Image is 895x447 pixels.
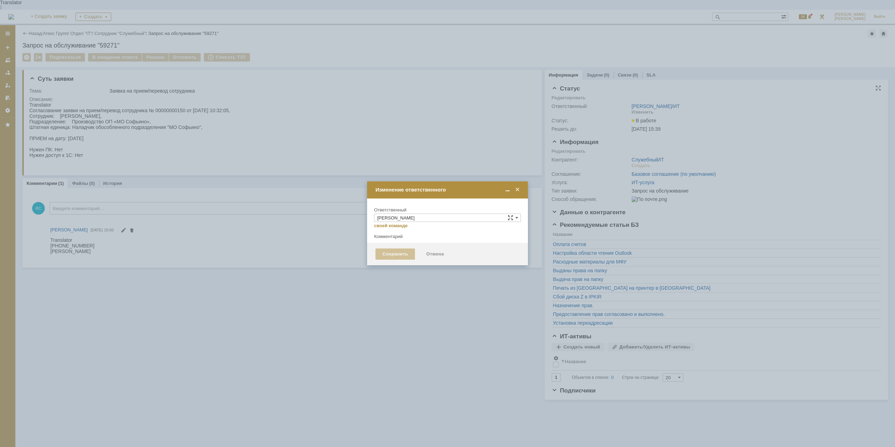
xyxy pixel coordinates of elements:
div: Ответственный [374,208,520,212]
a: своей команде [374,223,408,229]
div: Изменение ответственного [375,187,521,193]
span: Сложная форма [508,215,513,221]
span: Свернуть (Ctrl + M) [504,187,511,193]
span: Закрыть [514,187,521,193]
div: Комментарий [374,233,521,240]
